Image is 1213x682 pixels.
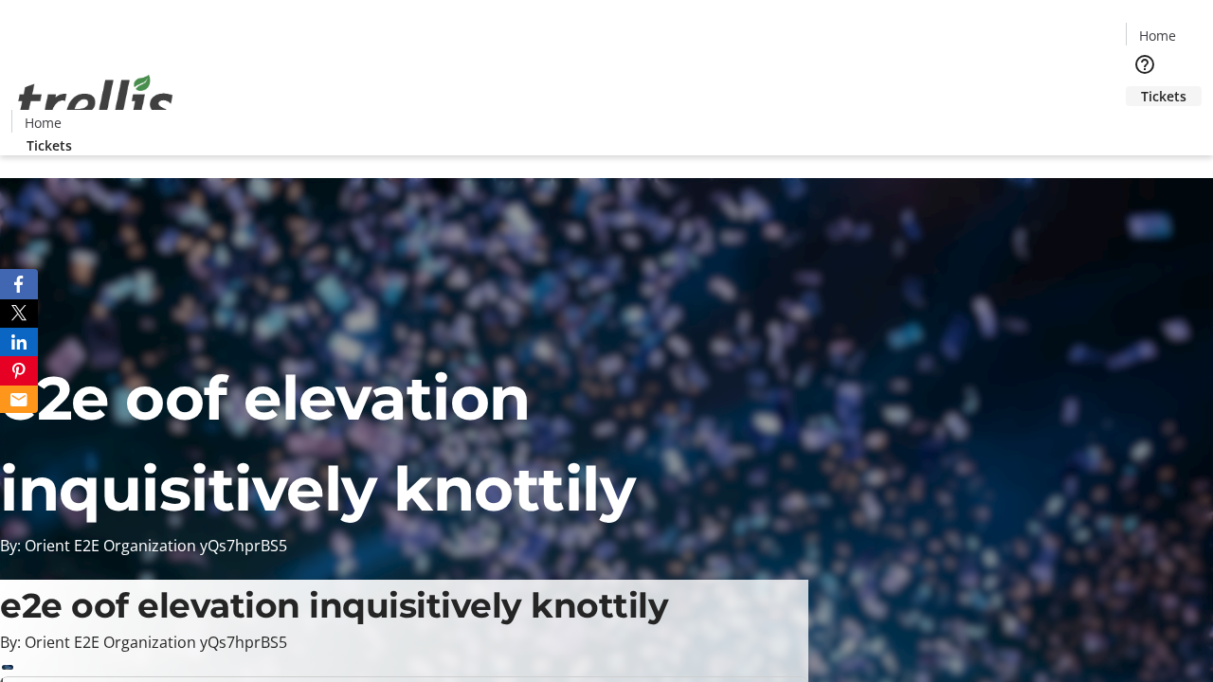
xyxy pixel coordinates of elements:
[25,113,62,133] span: Home
[1126,106,1164,144] button: Cart
[1127,26,1187,45] a: Home
[1126,86,1202,106] a: Tickets
[1139,26,1176,45] span: Home
[11,54,180,149] img: Orient E2E Organization yQs7hprBS5's Logo
[27,135,72,155] span: Tickets
[12,113,73,133] a: Home
[1126,45,1164,83] button: Help
[1141,86,1186,106] span: Tickets
[11,135,87,155] a: Tickets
